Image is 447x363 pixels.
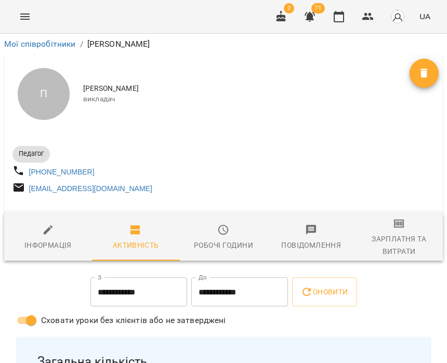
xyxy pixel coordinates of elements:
span: 71 [311,3,325,14]
div: Зарплатня та Витрати [361,233,437,258]
div: Активність [113,239,159,251]
button: Оновити [292,277,356,306]
span: [PERSON_NAME] [83,84,410,94]
button: UA [415,7,435,26]
button: Menu [12,4,37,29]
nav: breadcrumb [4,38,443,50]
li: / [80,38,83,50]
img: avatar_s.png [390,9,405,24]
div: Робочі години [194,239,253,251]
a: [PHONE_NUMBER] [29,168,95,176]
div: П [18,68,70,120]
span: Педагог [12,149,50,158]
span: викладач [83,94,410,104]
a: [EMAIL_ADDRESS][DOMAIN_NAME] [29,184,152,193]
p: [PERSON_NAME] [87,38,150,50]
a: Мої співробітники [4,39,76,49]
button: Видалити [410,59,439,88]
div: Інформація [24,239,72,251]
span: UA [419,11,430,22]
span: Сховати уроки без клієнтів або не затверджені [41,314,226,327]
span: Оновити [300,286,348,298]
div: Повідомлення [281,239,341,251]
span: 2 [284,3,294,14]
